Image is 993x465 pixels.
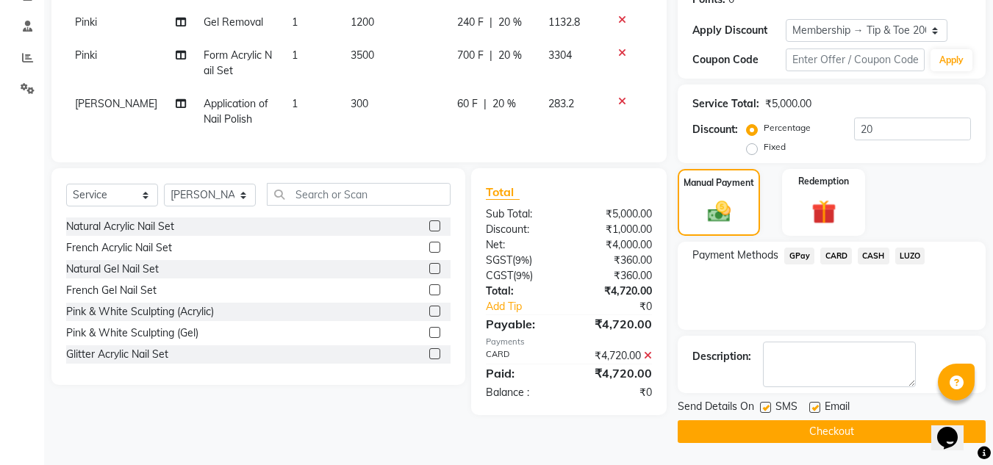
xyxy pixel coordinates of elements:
[475,348,569,364] div: CARD
[692,52,785,68] div: Coupon Code
[684,176,754,190] label: Manual Payment
[895,248,925,264] span: LUZO
[475,268,569,284] div: ( )
[475,253,569,268] div: ( )
[569,268,663,284] div: ₹360.00
[486,269,513,282] span: CGST
[931,49,972,71] button: Apply
[267,183,451,206] input: Search or Scan
[548,97,574,110] span: 283.2
[475,315,569,333] div: Payable:
[75,48,97,62] span: Pinki
[66,262,159,277] div: Natural Gel Nail Set
[784,248,814,264] span: GPay
[585,299,664,314] div: ₹0
[457,15,484,30] span: 240 F
[486,253,512,267] span: SGST
[548,15,580,29] span: 1132.8
[516,270,530,281] span: 9%
[804,197,844,227] img: _gift.svg
[204,97,268,126] span: Application of Nail Polish
[678,399,754,417] span: Send Details On
[764,121,811,134] label: Percentage
[66,304,214,320] div: Pink & White Sculpting (Acrylic)
[66,219,174,234] div: Natural Acrylic Nail Set
[66,325,198,341] div: Pink & White Sculpting (Gel)
[764,140,786,154] label: Fixed
[75,15,97,29] span: Pinki
[820,248,852,264] span: CARD
[486,336,652,348] div: Payments
[66,240,172,256] div: French Acrylic Nail Set
[569,253,663,268] div: ₹360.00
[692,248,778,263] span: Payment Methods
[292,97,298,110] span: 1
[204,48,272,77] span: Form Acrylic Nail Set
[457,96,478,112] span: 60 F
[700,198,738,225] img: _cash.svg
[475,385,569,400] div: Balance :
[475,299,584,314] a: Add Tip
[204,15,263,29] span: Gel Removal
[484,96,487,112] span: |
[292,15,298,29] span: 1
[457,48,484,63] span: 700 F
[858,248,889,264] span: CASH
[798,175,849,188] label: Redemption
[692,349,751,364] div: Description:
[475,364,569,382] div: Paid:
[569,237,663,253] div: ₹4,000.00
[66,347,168,362] div: Glitter Acrylic Nail Set
[475,237,569,253] div: Net:
[498,15,522,30] span: 20 %
[351,15,374,29] span: 1200
[569,284,663,299] div: ₹4,720.00
[692,96,759,112] div: Service Total:
[569,206,663,222] div: ₹5,000.00
[75,97,157,110] span: [PERSON_NAME]
[775,399,797,417] span: SMS
[492,96,516,112] span: 20 %
[486,184,520,200] span: Total
[475,206,569,222] div: Sub Total:
[931,406,978,450] iframe: chat widget
[475,222,569,237] div: Discount:
[825,399,850,417] span: Email
[569,364,663,382] div: ₹4,720.00
[569,315,663,333] div: ₹4,720.00
[490,48,492,63] span: |
[765,96,811,112] div: ₹5,000.00
[515,254,529,266] span: 9%
[351,97,368,110] span: 300
[692,23,785,38] div: Apply Discount
[548,48,572,62] span: 3304
[475,284,569,299] div: Total:
[569,222,663,237] div: ₹1,000.00
[351,48,374,62] span: 3500
[678,420,986,443] button: Checkout
[569,348,663,364] div: ₹4,720.00
[498,48,522,63] span: 20 %
[786,48,925,71] input: Enter Offer / Coupon Code
[292,48,298,62] span: 1
[490,15,492,30] span: |
[692,122,738,137] div: Discount:
[569,385,663,400] div: ₹0
[66,283,157,298] div: French Gel Nail Set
